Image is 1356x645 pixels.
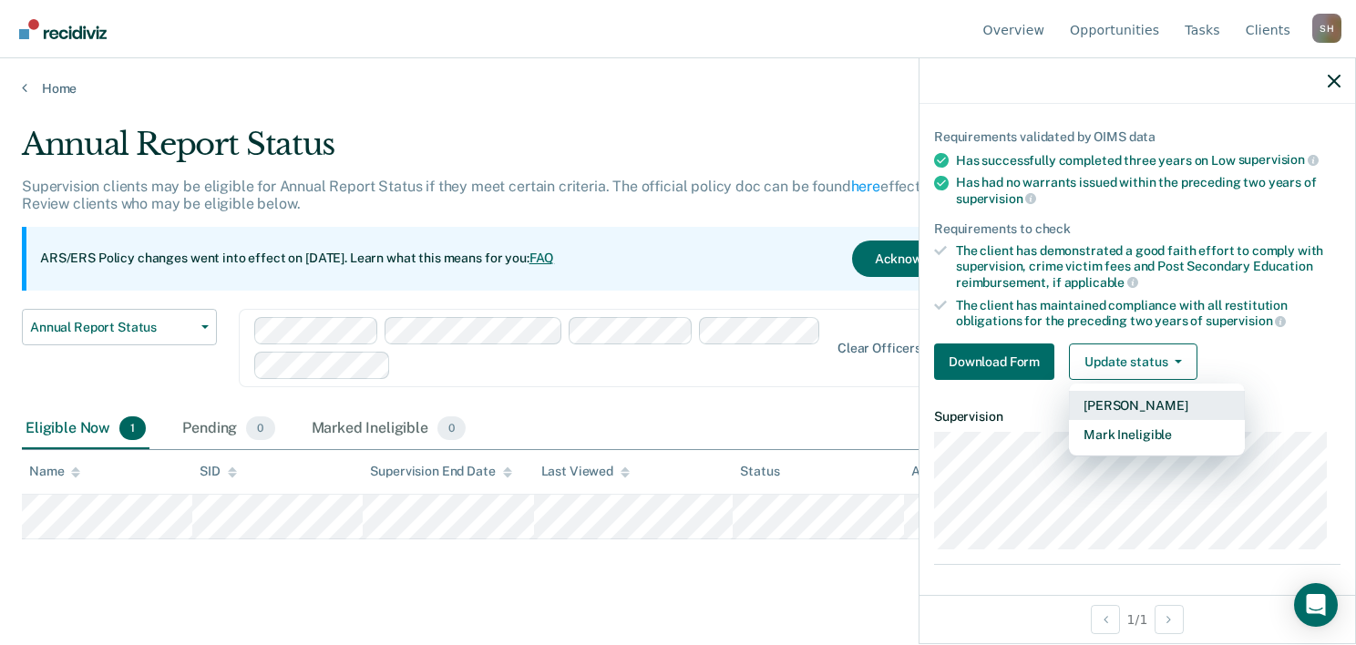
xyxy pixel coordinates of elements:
[1069,384,1245,456] div: Dropdown Menu
[541,464,630,479] div: Last Viewed
[740,464,779,479] div: Status
[1206,313,1286,328] span: supervision
[40,250,554,268] p: ARS/ERS Policy changes went into effect on [DATE]. Learn what this means for you:
[437,416,466,440] span: 0
[1155,605,1184,634] button: Next Opportunity
[956,243,1341,290] div: The client has demonstrated a good faith effort to comply with supervision, crime victim fees and...
[934,343,1062,380] a: Navigate to form link
[529,251,555,265] a: FAQ
[29,464,80,479] div: Name
[1312,14,1341,43] button: Profile dropdown button
[308,409,470,449] div: Marked Ineligible
[956,191,1036,206] span: supervision
[22,409,149,449] div: Eligible Now
[851,178,880,195] a: here
[22,80,1334,97] a: Home
[837,341,921,356] div: Clear officers
[200,464,237,479] div: SID
[179,409,278,449] div: Pending
[370,464,511,479] div: Supervision End Date
[1312,14,1341,43] div: S H
[1294,583,1338,627] div: Open Intercom Messenger
[22,126,1039,178] div: Annual Report Status
[956,298,1341,329] div: The client has maintained compliance with all restitution obligations for the preceding two years of
[1069,420,1245,449] button: Mark Ineligible
[1069,391,1245,420] button: [PERSON_NAME]
[852,241,1025,277] button: Acknowledge & Close
[1091,605,1120,634] button: Previous Opportunity
[956,175,1341,206] div: Has had no warrants issued within the preceding two years of
[934,409,1341,425] dt: Supervision
[1069,343,1197,380] button: Update status
[246,416,274,440] span: 0
[934,221,1341,237] div: Requirements to check
[30,320,194,335] span: Annual Report Status
[1238,152,1319,167] span: supervision
[934,129,1341,145] div: Requirements validated by OIMS data
[19,19,107,39] img: Recidiviz
[934,343,1054,380] button: Download Form
[919,595,1355,643] div: 1 / 1
[1064,275,1138,290] span: applicable
[911,464,997,479] div: Assigned to
[22,178,991,212] p: Supervision clients may be eligible for Annual Report Status if they meet certain criteria. The o...
[956,152,1341,169] div: Has successfully completed three years on Low
[119,416,146,440] span: 1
